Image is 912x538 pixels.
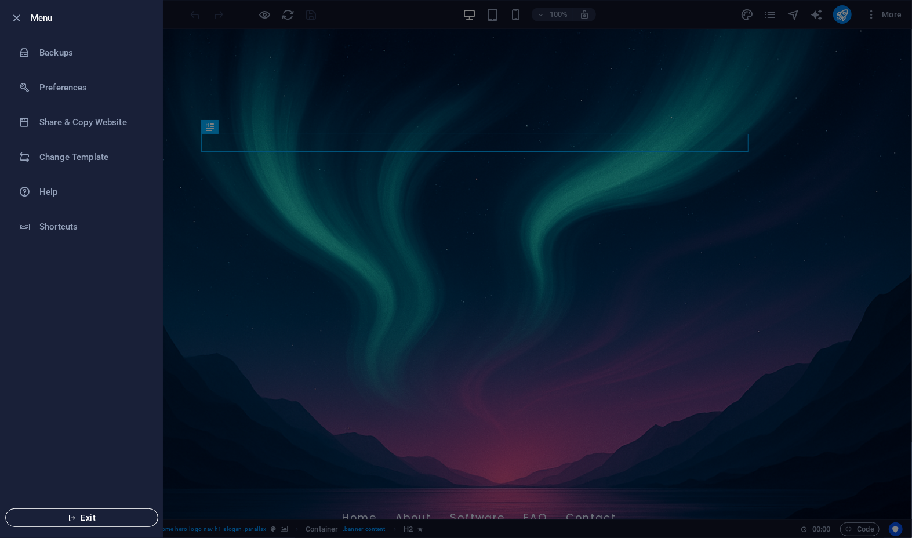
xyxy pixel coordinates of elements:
h6: Shortcuts [39,220,147,234]
h6: Help [39,185,147,199]
h6: Preferences [39,81,147,94]
button: Exit [5,508,158,527]
a: Help [1,175,163,209]
h6: Backups [39,46,147,60]
h6: Change Template [39,150,147,164]
span: Exit [15,513,148,522]
h6: Share & Copy Website [39,115,147,129]
h6: Menu [31,11,154,25]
